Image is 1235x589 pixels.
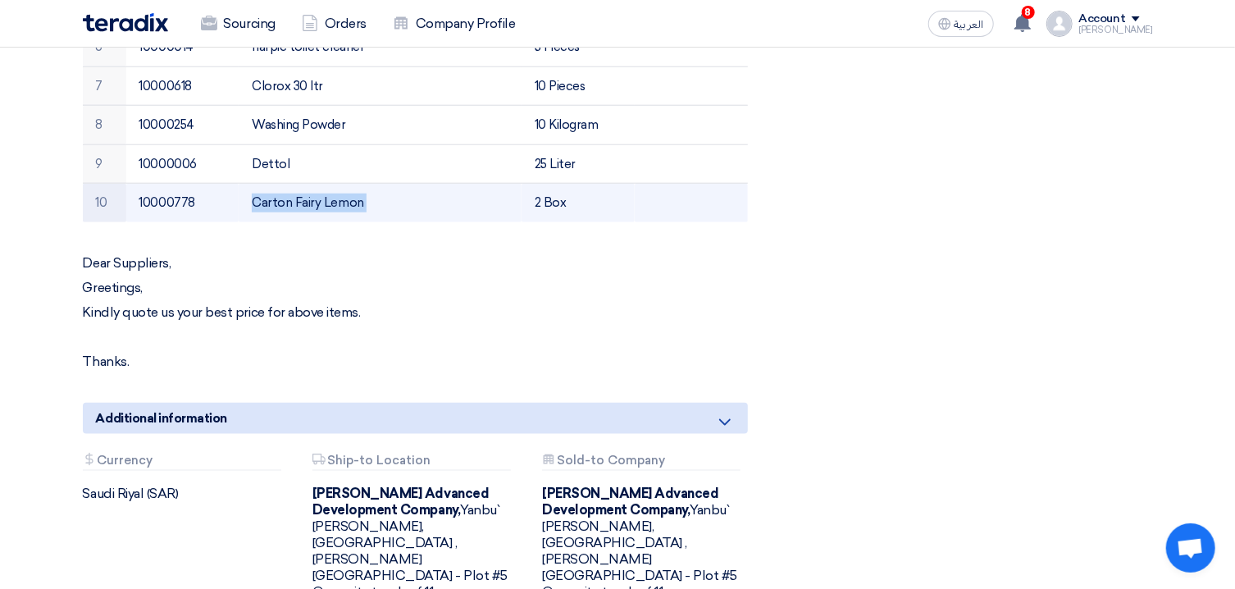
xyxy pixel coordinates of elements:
[83,106,126,145] td: 8
[1022,6,1035,19] span: 8
[1079,12,1126,26] div: Account
[83,255,748,272] p: Dear Suppliers,
[239,66,522,106] td: Clorox 30 ltr
[1046,11,1073,37] img: profile_test.png
[83,13,168,32] img: Teradix logo
[542,454,741,471] div: Sold-to Company
[96,409,227,427] span: Additional information
[239,106,522,145] td: Washing Powder
[542,486,718,518] b: [PERSON_NAME] Advanced Development Company,
[83,354,748,370] p: Thanks.
[380,6,529,42] a: Company Profile
[239,144,522,184] td: Dettol
[83,304,748,321] p: Kindly quote us your best price for above items.
[83,184,126,222] td: 10
[1079,25,1153,34] div: [PERSON_NAME]
[928,11,994,37] button: العربية
[955,19,984,30] span: العربية
[1166,523,1215,573] a: Open chat
[83,66,126,106] td: 7
[126,184,239,222] td: 10000778
[522,106,635,145] td: 10 Kilogram
[126,106,239,145] td: 10000254
[83,280,748,296] p: Greetings,
[83,454,281,471] div: Currency
[289,6,380,42] a: Orders
[188,6,289,42] a: Sourcing
[126,66,239,106] td: 10000618
[522,144,635,184] td: 25 Liter
[312,454,511,471] div: Ship-to Location
[522,184,635,222] td: 2 Box
[126,144,239,184] td: 10000006
[83,486,288,502] div: Saudi Riyal (SAR)
[522,66,635,106] td: 10 Pieces
[312,486,489,518] b: [PERSON_NAME] Advanced Development Company,
[83,144,126,184] td: 9
[239,184,522,222] td: Carton Fairy Lemon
